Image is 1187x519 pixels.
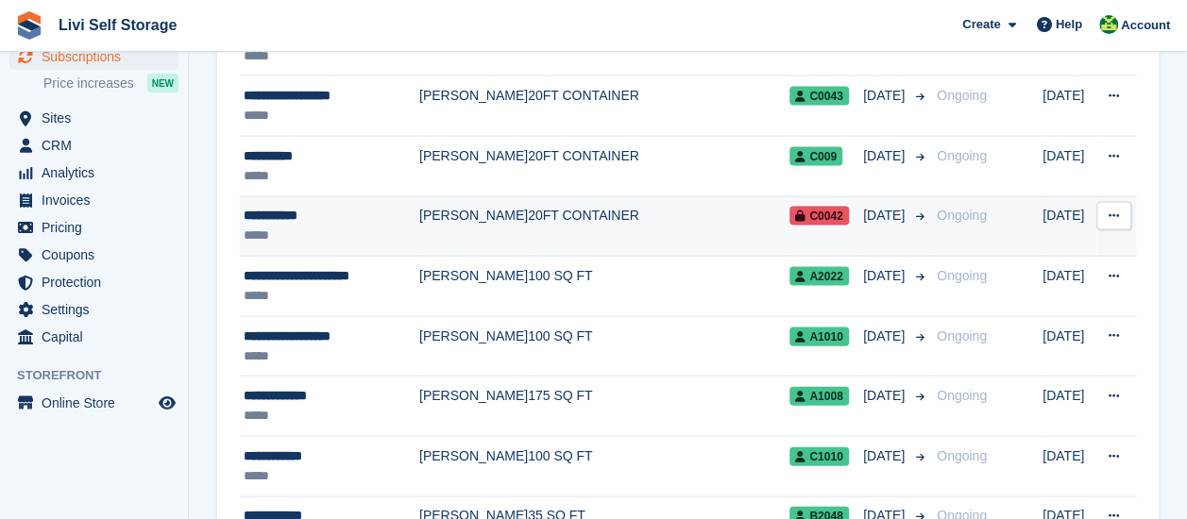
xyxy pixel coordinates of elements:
[863,146,908,166] span: [DATE]
[789,147,842,166] span: C009
[528,137,789,197] td: 20FT CONTAINER
[528,257,789,317] td: 100 SQ FT
[863,386,908,406] span: [DATE]
[43,75,134,92] span: Price increases
[9,187,178,213] a: menu
[419,437,528,497] td: [PERSON_NAME]
[528,437,789,497] td: 100 SQ FT
[1056,15,1082,34] span: Help
[9,296,178,323] a: menu
[43,73,178,93] a: Price increases NEW
[789,387,848,406] span: A1008
[9,269,178,295] a: menu
[42,269,155,295] span: Protection
[789,207,848,226] span: C0042
[937,148,987,163] span: Ongoing
[937,328,987,343] span: Ongoing
[789,267,848,286] span: A2022
[419,137,528,197] td: [PERSON_NAME]
[419,377,528,437] td: [PERSON_NAME]
[15,11,43,40] img: stora-icon-8386f47178a22dfd0bd8f6a31ec36ba5ce8667c1dd55bd0f319d3a0aa187defe.svg
[1043,257,1096,317] td: [DATE]
[1121,16,1170,35] span: Account
[1043,76,1096,137] td: [DATE]
[937,268,987,283] span: Ongoing
[42,324,155,350] span: Capital
[42,390,155,416] span: Online Store
[9,324,178,350] a: menu
[1043,316,1096,377] td: [DATE]
[9,105,178,131] a: menu
[419,316,528,377] td: [PERSON_NAME]
[9,43,178,70] a: menu
[17,366,188,385] span: Storefront
[528,196,789,257] td: 20FT CONTAINER
[937,448,987,463] span: Ongoing
[937,208,987,223] span: Ongoing
[42,132,155,159] span: CRM
[147,74,178,92] div: NEW
[789,87,848,106] span: C0043
[528,377,789,437] td: 175 SQ FT
[9,390,178,416] a: menu
[863,86,908,106] span: [DATE]
[9,159,178,186] a: menu
[156,392,178,414] a: Preview store
[1099,15,1118,34] img: Alex Handyside
[42,242,155,268] span: Coupons
[1043,137,1096,197] td: [DATE]
[42,187,155,213] span: Invoices
[962,15,1000,34] span: Create
[51,9,184,41] a: Livi Self Storage
[9,132,178,159] a: menu
[528,316,789,377] td: 100 SQ FT
[1043,437,1096,497] td: [DATE]
[1043,196,1096,257] td: [DATE]
[42,296,155,323] span: Settings
[1043,377,1096,437] td: [DATE]
[419,196,528,257] td: [PERSON_NAME]
[419,257,528,317] td: [PERSON_NAME]
[42,105,155,131] span: Sites
[42,159,155,186] span: Analytics
[789,447,848,466] span: C1010
[789,327,848,346] span: A1010
[937,388,987,403] span: Ongoing
[42,214,155,241] span: Pricing
[9,214,178,241] a: menu
[863,206,908,226] span: [DATE]
[863,446,908,466] span: [DATE]
[863,266,908,286] span: [DATE]
[937,88,987,103] span: Ongoing
[863,326,908,346] span: [DATE]
[419,76,528,137] td: [PERSON_NAME]
[42,43,155,70] span: Subscriptions
[9,242,178,268] a: menu
[528,76,789,137] td: 20FT CONTAINER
